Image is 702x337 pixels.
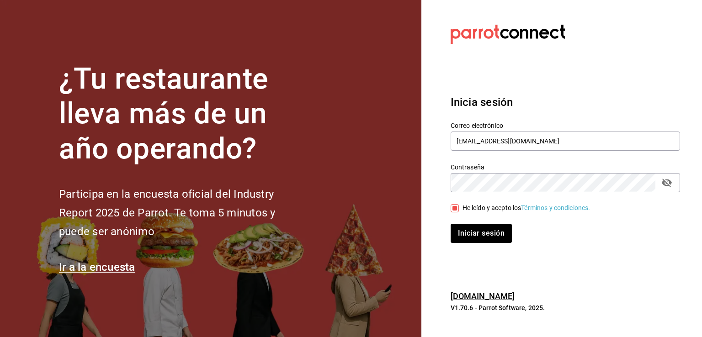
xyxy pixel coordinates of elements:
[59,261,135,274] a: Ir a la encuesta
[463,203,590,213] div: He leído y acepto los
[451,291,515,301] a: [DOMAIN_NAME]
[451,132,680,151] input: Ingresa tu correo electrónico
[451,303,680,312] p: V1.70.6 - Parrot Software, 2025.
[451,163,680,170] label: Contraseña
[659,175,675,190] button: passwordField
[451,94,680,111] h3: Inicia sesión
[451,224,512,243] button: Iniciar sesión
[59,62,306,167] h1: ¿Tu restaurante lleva más de un año operando?
[451,122,680,128] label: Correo electrónico
[59,185,306,241] h2: Participa en la encuesta oficial del Industry Report 2025 de Parrot. Te toma 5 minutos y puede se...
[521,204,590,211] a: Términos y condiciones.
